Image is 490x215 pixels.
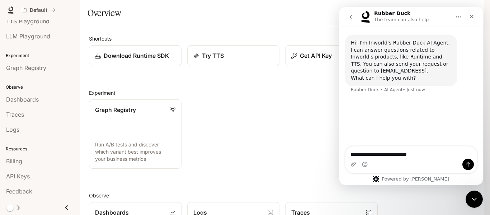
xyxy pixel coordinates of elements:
button: Get API Key [285,45,378,66]
iframe: Intercom live chat [339,7,483,185]
p: Download Runtime SDK [104,51,169,60]
a: Graph RegistryRun A/B tests and discover which variant best improves your business metrics [89,99,182,169]
h2: Experiment [89,89,476,97]
p: Default [30,7,47,13]
p: Try TTS [202,51,224,60]
button: All workspaces [19,3,58,17]
p: Graph Registry [95,106,136,114]
p: Run A/B tests and discover which variant best improves your business metrics [95,141,175,163]
h2: Observe [89,192,476,199]
iframe: Intercom live chat [466,191,483,208]
p: Get API Key [300,51,332,60]
a: Try TTS [187,45,280,66]
h1: Overview [88,6,121,20]
a: Download Runtime SDK [89,45,182,66]
h2: Shortcuts [89,35,476,42]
